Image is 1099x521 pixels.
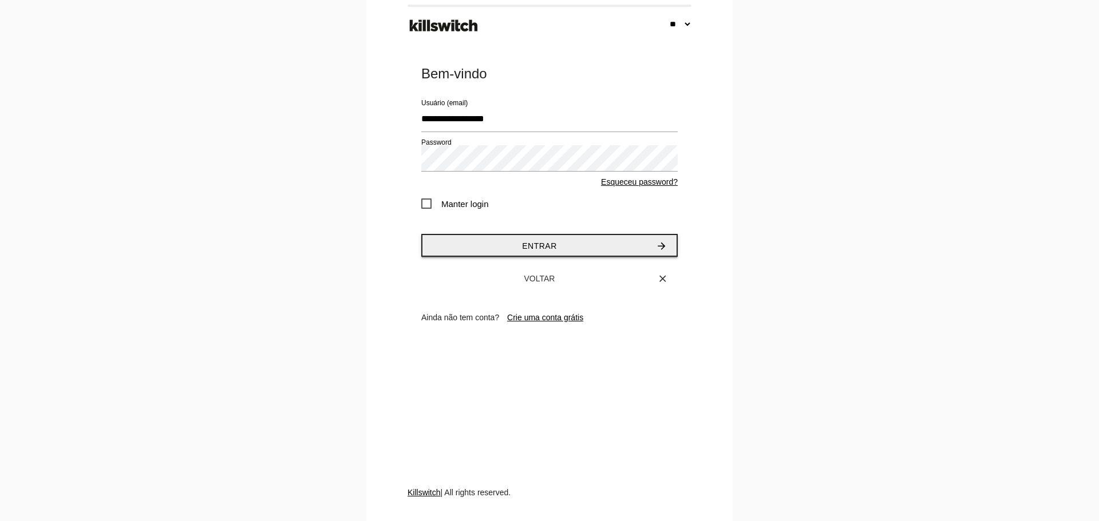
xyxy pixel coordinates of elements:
[656,235,667,257] i: arrow_forward
[522,241,557,250] span: Entrar
[408,487,691,521] div: | All rights reserved.
[421,98,468,108] label: Usuário (email)
[407,15,480,36] img: ks-logo-black-footer.png
[421,197,489,211] span: Manter login
[507,313,583,322] a: Crie uma conta grátis
[408,488,441,497] a: Killswitch
[421,313,499,322] span: Ainda não tem conta?
[601,177,678,186] a: Esqueceu password?
[421,234,678,257] button: Entrararrow_forward
[524,274,555,283] span: Voltar
[421,65,678,83] div: Bem-vindo
[657,268,669,289] i: close
[421,137,452,148] label: Password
